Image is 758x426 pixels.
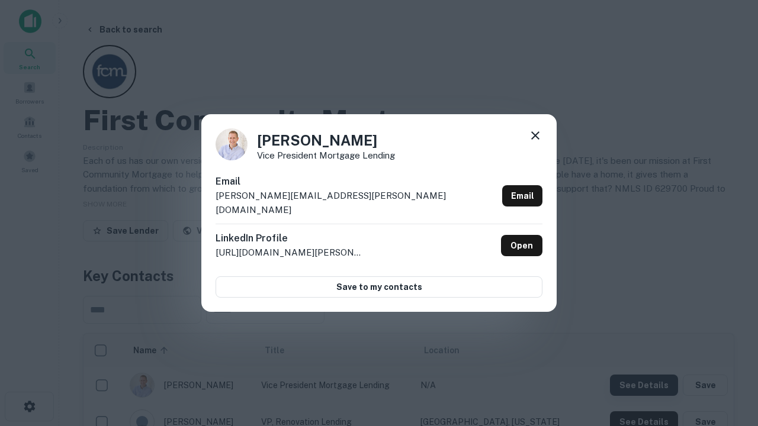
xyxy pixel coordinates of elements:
iframe: Chat Widget [699,293,758,350]
button: Save to my contacts [216,276,542,298]
h6: Email [216,175,497,189]
a: Open [501,235,542,256]
h6: LinkedIn Profile [216,231,364,246]
p: [URL][DOMAIN_NAME][PERSON_NAME] [216,246,364,260]
img: 1520878720083 [216,128,248,160]
a: Email [502,185,542,206]
p: [PERSON_NAME][EMAIL_ADDRESS][PERSON_NAME][DOMAIN_NAME] [216,189,497,217]
h4: [PERSON_NAME] [257,130,395,151]
p: Vice President Mortgage Lending [257,151,395,160]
